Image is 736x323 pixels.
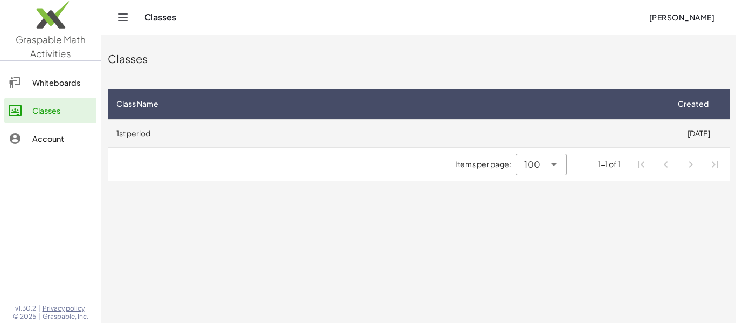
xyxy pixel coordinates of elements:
td: [DATE] [668,119,730,147]
span: | [38,312,40,321]
span: Created [678,98,709,109]
button: [PERSON_NAME] [640,8,723,27]
span: Graspable Math Activities [16,33,86,59]
div: Account [32,132,92,145]
span: Items per page: [455,159,516,170]
span: [PERSON_NAME] [649,12,714,22]
span: Class Name [116,98,158,109]
span: 100 [524,158,540,171]
nav: Pagination Navigation [629,152,727,177]
div: Classes [32,104,92,117]
td: 1st period [108,119,668,147]
div: Classes [108,51,730,66]
a: Classes [4,98,96,123]
span: © 2025 [13,312,36,321]
button: Toggle navigation [114,9,131,26]
a: Whiteboards [4,70,96,95]
span: Graspable, Inc. [43,312,88,321]
a: Account [4,126,96,152]
span: | [38,304,40,313]
div: Whiteboards [32,76,92,89]
div: 1-1 of 1 [598,159,621,170]
a: Privacy policy [43,304,88,313]
span: v1.30.2 [15,304,36,313]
